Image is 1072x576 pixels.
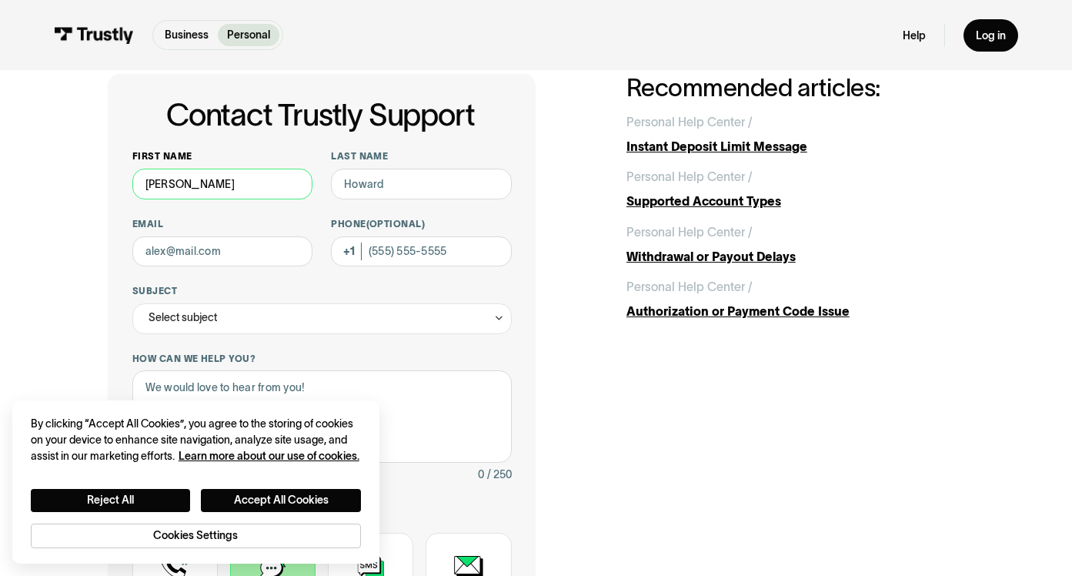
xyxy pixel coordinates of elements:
[129,99,512,132] h1: Contact Trustly Support
[626,278,753,296] div: Personal Help Center /
[132,303,512,334] div: Select subject
[201,489,361,512] button: Accept All Cookies
[626,303,964,321] div: Authorization or Payment Code Issue
[132,218,313,230] label: Email
[626,193,964,211] div: Supported Account Types
[218,24,279,46] a: Personal
[331,150,512,162] label: Last name
[626,168,753,186] div: Personal Help Center /
[478,466,484,484] div: 0
[626,113,753,132] div: Personal Help Center /
[132,353,512,365] label: How can we help you?
[331,218,512,230] label: Phone
[626,248,964,266] div: Withdrawal or Payout Delays
[366,219,426,229] span: (Optional)
[331,236,512,267] input: (555) 555-5555
[626,74,964,101] h2: Recommended articles:
[487,466,512,484] div: / 250
[976,28,1006,42] div: Log in
[626,113,964,156] a: Personal Help Center /Instant Deposit Limit Message
[626,168,964,211] a: Personal Help Center /Supported Account Types
[626,223,753,242] div: Personal Help Center /
[54,27,133,44] img: Trustly Logo
[179,450,359,462] a: More information about your privacy, opens in a new tab
[626,223,964,266] a: Personal Help Center /Withdrawal or Payout Delays
[963,19,1018,52] a: Log in
[31,416,361,548] div: Privacy
[31,489,191,512] button: Reject All
[31,524,361,548] button: Cookies Settings
[626,138,964,156] div: Instant Deposit Limit Message
[903,28,926,42] a: Help
[331,169,512,199] input: Howard
[149,309,217,327] div: Select subject
[31,416,361,464] div: By clicking “Accept All Cookies”, you agree to the storing of cookies on your device to enhance s...
[132,169,313,199] input: Alex
[156,24,219,46] a: Business
[12,400,379,564] div: Cookie banner
[132,150,313,162] label: First name
[626,278,964,321] a: Personal Help Center /Authorization or Payment Code Issue
[165,27,209,43] p: Business
[132,236,313,267] input: alex@mail.com
[227,27,270,43] p: Personal
[132,285,512,297] label: Subject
